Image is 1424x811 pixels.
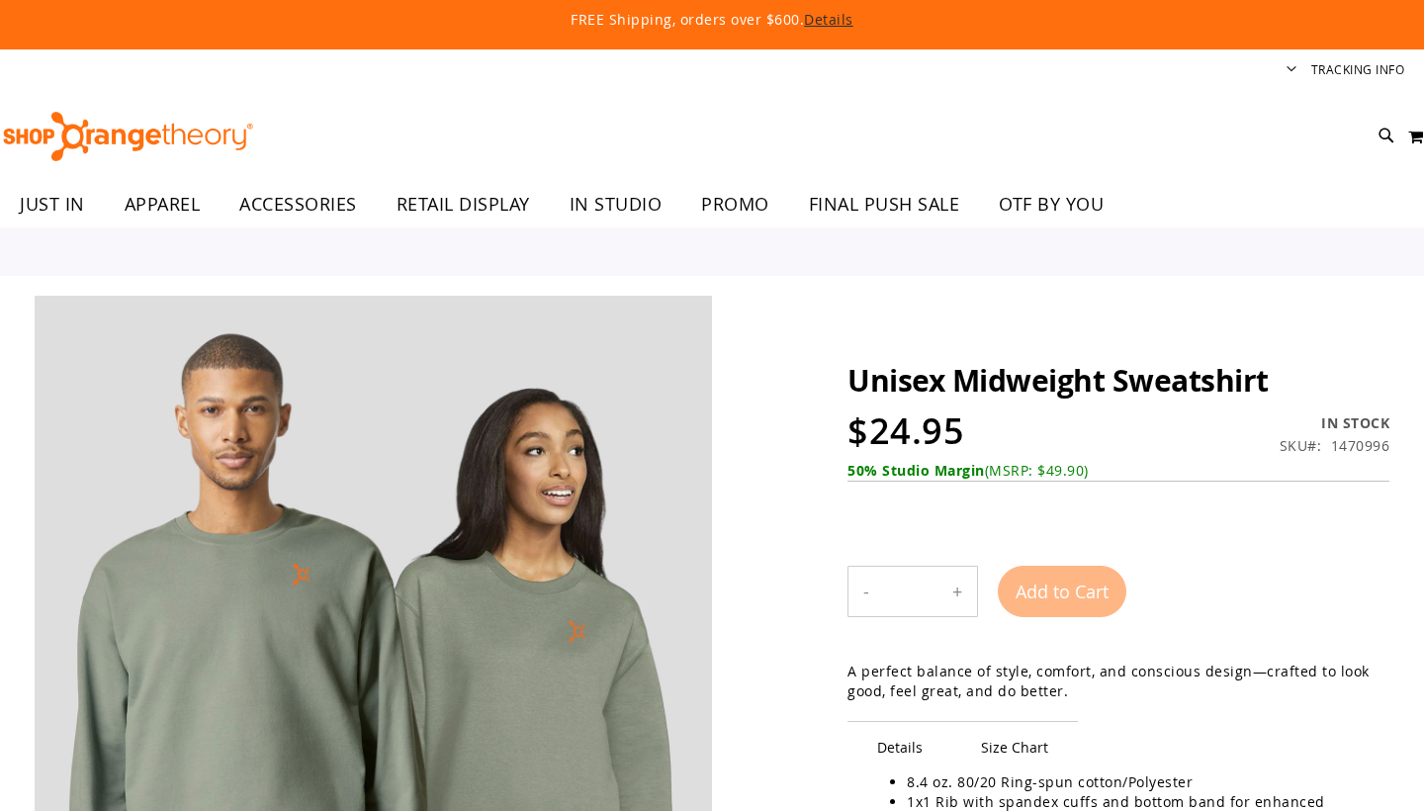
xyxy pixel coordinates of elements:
[570,182,663,226] span: IN STUDIO
[239,182,357,226] span: ACCESSORIES
[377,182,550,227] a: RETAIL DISPLAY
[397,182,530,226] span: RETAIL DISPLAY
[220,182,377,227] a: ACCESSORIES
[119,10,1305,30] p: FREE Shipping, orders over $600.
[847,662,1389,701] div: A perfect balance of style, comfort, and conscious design—crafted to look good, feel great, and d...
[999,182,1104,226] span: OTF BY YOU
[847,721,952,772] span: Details
[1311,61,1405,78] a: Tracking Info
[979,182,1123,227] a: OTF BY YOU
[809,182,960,226] span: FINAL PUSH SALE
[125,182,201,226] span: APPAREL
[105,182,221,226] a: APPAREL
[847,461,985,480] b: 50% Studio Margin
[20,182,85,226] span: JUST IN
[1280,413,1390,433] div: In stock
[847,461,1389,481] div: (MSRP: $49.90)
[847,406,964,455] span: $24.95
[907,772,1370,792] li: 8.4 oz. 80/20 Ring-spun cotton/Polyester
[1287,61,1296,80] button: Account menu
[681,182,789,227] a: PROMO
[951,721,1078,772] span: Size Chart
[1331,436,1390,456] div: 1470996
[789,182,980,227] a: FINAL PUSH SALE
[804,10,853,29] a: Details
[847,360,1269,401] span: Unisex Midweight Sweatshirt
[550,182,682,227] a: IN STUDIO
[884,568,937,615] input: Product quantity
[701,182,769,226] span: PROMO
[1280,413,1390,433] div: Availability
[937,567,977,616] button: Increase product quantity
[1280,436,1322,455] strong: SKU
[848,567,884,616] button: Decrease product quantity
